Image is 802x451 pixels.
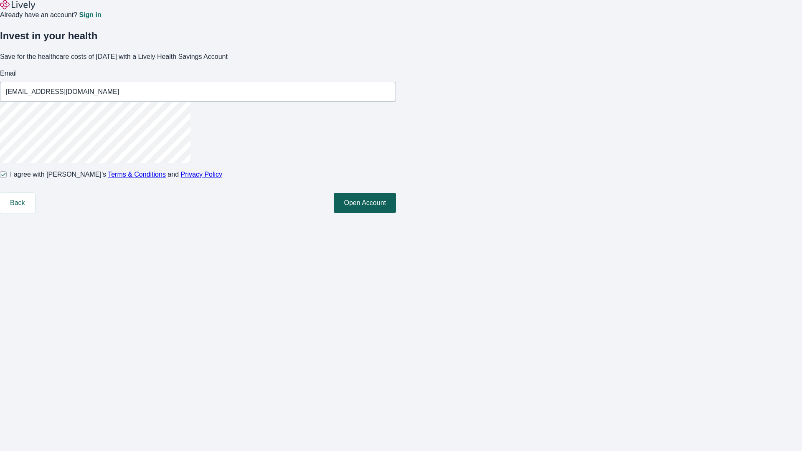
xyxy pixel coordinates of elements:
[79,12,101,18] a: Sign in
[334,193,396,213] button: Open Account
[108,171,166,178] a: Terms & Conditions
[181,171,223,178] a: Privacy Policy
[10,170,222,180] span: I agree with [PERSON_NAME]’s and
